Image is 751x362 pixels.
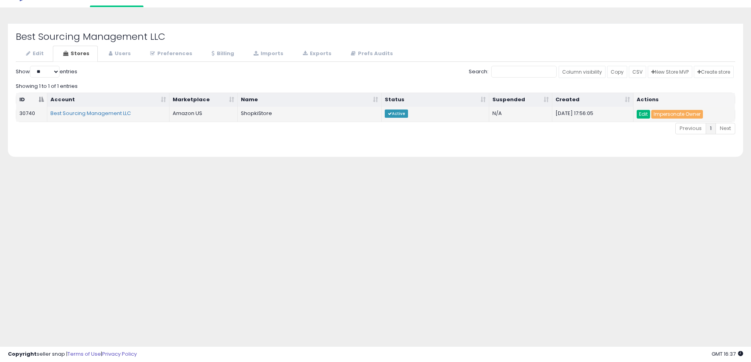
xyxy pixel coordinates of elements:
[552,107,633,122] td: [DATE] 17:56:05
[16,107,47,122] td: 30740
[706,123,716,134] a: 1
[489,93,552,107] th: Suspended: activate to sort column ascending
[50,110,131,117] a: Best Sourcing Management LLC
[694,66,734,78] a: Create store
[99,46,139,62] a: Users
[489,107,552,122] td: N/A
[67,350,101,358] a: Terms of Use
[16,46,52,62] a: Edit
[712,350,743,358] span: 2025-10-7 16:37 GMT
[243,46,292,62] a: Imports
[8,351,137,358] div: seller snap | |
[293,46,340,62] a: Exports
[637,110,650,119] a: Edit
[140,46,201,62] a: Preferences
[611,69,624,75] span: Copy
[30,66,60,78] select: Showentries
[491,66,557,78] input: Search:
[675,123,706,134] a: Previous
[632,69,643,75] span: CSV
[53,46,98,62] a: Stores
[629,66,646,78] a: CSV
[8,350,37,358] strong: Copyright
[651,69,689,75] span: New Store MVP
[648,66,692,78] a: New Store MVP
[238,93,382,107] th: Name: activate to sort column ascending
[697,69,730,75] span: Create store
[651,110,703,119] a: Impersonate Owner
[16,66,77,78] label: Show entries
[170,93,238,107] th: Marketplace: activate to sort column ascending
[382,93,489,107] th: Status: activate to sort column ascending
[16,80,735,90] div: Showing 1 to 1 of 1 entries
[16,32,735,42] h2: Best Sourcing Management LLC
[607,66,627,78] a: Copy
[634,93,735,107] th: Actions
[238,107,382,122] td: ShopkiStore
[341,46,401,62] a: Prefs Audits
[102,350,137,358] a: Privacy Policy
[16,93,47,107] th: ID: activate to sort column descending
[47,93,170,107] th: Account: activate to sort column ascending
[469,66,557,78] label: Search:
[552,93,633,107] th: Created: activate to sort column ascending
[562,69,602,75] span: Column visibility
[716,123,735,134] a: Next
[385,110,408,118] span: Active
[170,107,238,122] td: Amazon US
[201,46,242,62] a: Billing
[559,66,606,78] a: Column visibility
